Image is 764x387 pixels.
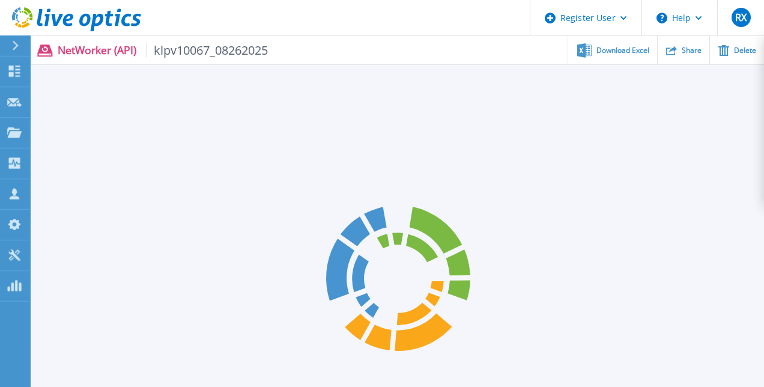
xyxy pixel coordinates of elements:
[58,43,268,57] p: NetWorker (API)
[596,47,649,54] span: Download Excel
[146,43,268,57] span: klpv10067_08262025
[682,47,702,54] span: Share
[734,47,756,54] span: Delete
[735,13,747,22] span: RX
